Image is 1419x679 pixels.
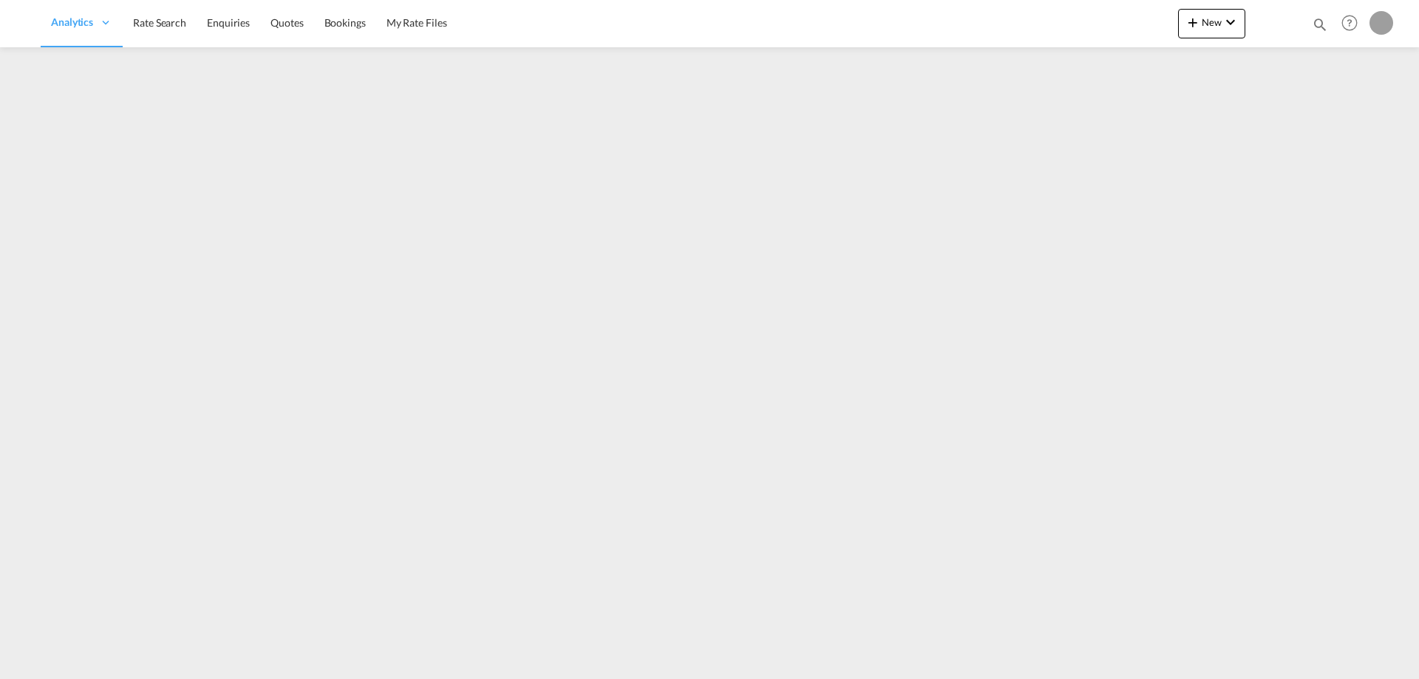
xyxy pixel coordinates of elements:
span: New [1184,16,1239,28]
span: Help [1337,10,1362,35]
div: Help [1337,10,1369,37]
span: Quotes [270,16,303,29]
span: Rate Search [133,16,186,29]
span: Enquiries [207,16,250,29]
span: Bookings [324,16,366,29]
span: My Rate Files [387,16,447,29]
button: icon-plus 400-fgNewicon-chevron-down [1178,9,1245,38]
span: Analytics [51,15,93,30]
md-icon: icon-chevron-down [1222,13,1239,31]
md-icon: icon-magnify [1312,16,1328,33]
div: icon-magnify [1312,16,1328,38]
md-icon: icon-plus 400-fg [1184,13,1202,31]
